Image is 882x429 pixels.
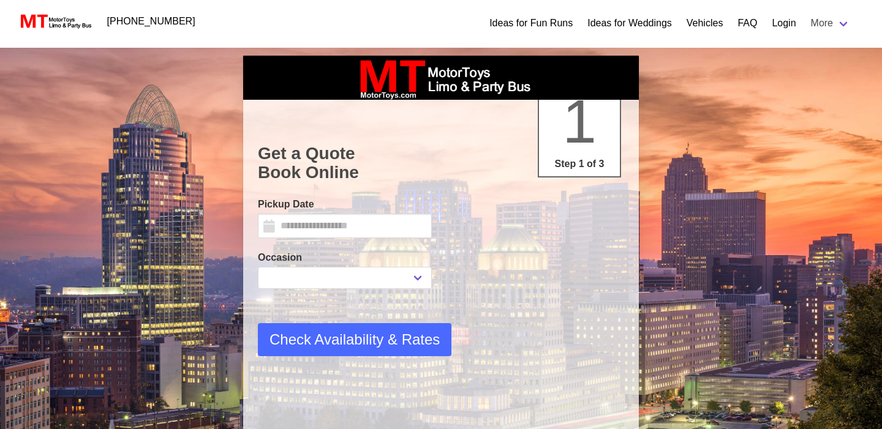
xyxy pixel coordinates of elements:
a: Login [772,16,796,31]
a: Ideas for Weddings [587,16,672,31]
img: box_logo_brand.jpeg [349,56,533,100]
h1: Get a Quote Book Online [258,144,624,182]
p: Step 1 of 3 [544,157,615,171]
button: Check Availability & Rates [258,323,451,356]
label: Pickup Date [258,197,432,212]
a: Ideas for Fun Runs [489,16,573,31]
label: Occasion [258,250,432,265]
img: MotorToys Logo [17,13,92,30]
a: [PHONE_NUMBER] [100,9,203,34]
span: Check Availability & Rates [269,329,440,351]
a: FAQ [737,16,757,31]
span: 1 [562,87,597,155]
a: More [804,11,858,35]
a: Vehicles [687,16,723,31]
